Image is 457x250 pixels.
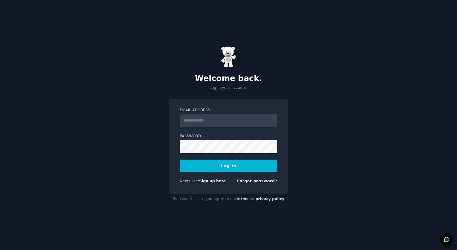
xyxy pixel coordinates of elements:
a: privacy policy [255,197,284,201]
img: Gummy Bear [221,46,236,67]
span: New user? [180,179,199,183]
button: Log In [180,160,277,172]
label: Email Address [180,108,277,113]
p: Log in your account. [169,85,288,91]
div: By using this site you agree to our and [169,194,288,204]
a: Forgot password? [237,179,277,183]
a: Sign up here [199,179,226,183]
h2: Welcome back. [169,74,288,83]
label: Password [180,134,277,139]
a: terms [236,197,248,201]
